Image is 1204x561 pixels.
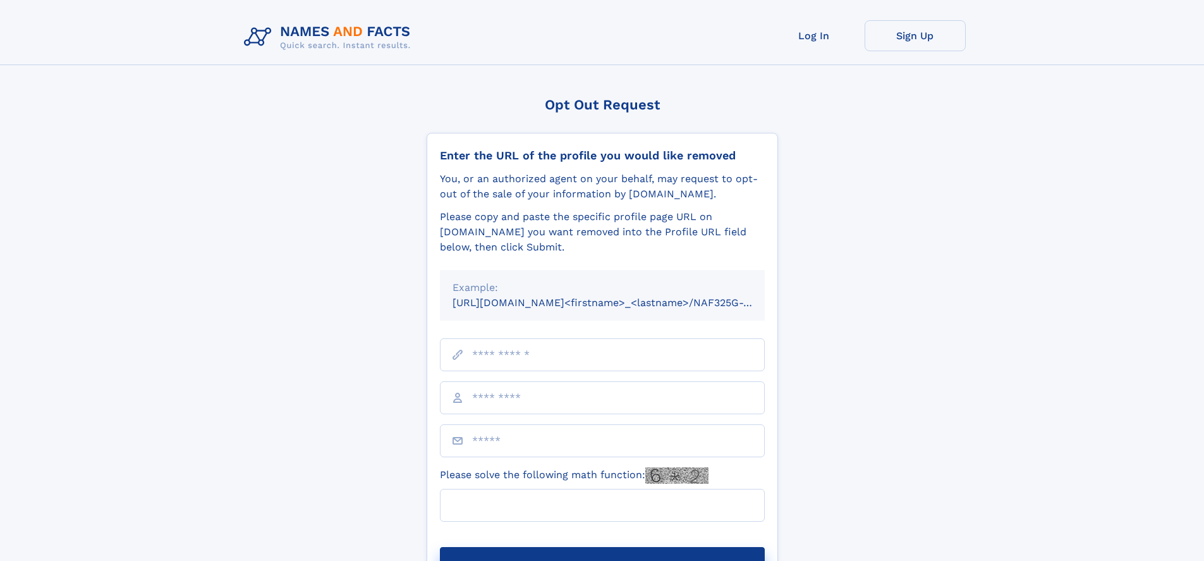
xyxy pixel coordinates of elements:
[440,149,765,163] div: Enter the URL of the profile you would like removed
[453,297,789,309] small: [URL][DOMAIN_NAME]<firstname>_<lastname>/NAF325G-xxxxxxxx
[239,20,421,54] img: Logo Names and Facts
[440,467,708,484] label: Please solve the following math function:
[763,20,865,51] a: Log In
[440,209,765,255] div: Please copy and paste the specific profile page URL on [DOMAIN_NAME] you want removed into the Pr...
[865,20,966,51] a: Sign Up
[453,280,752,295] div: Example:
[427,97,778,113] div: Opt Out Request
[440,171,765,202] div: You, or an authorized agent on your behalf, may request to opt-out of the sale of your informatio...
